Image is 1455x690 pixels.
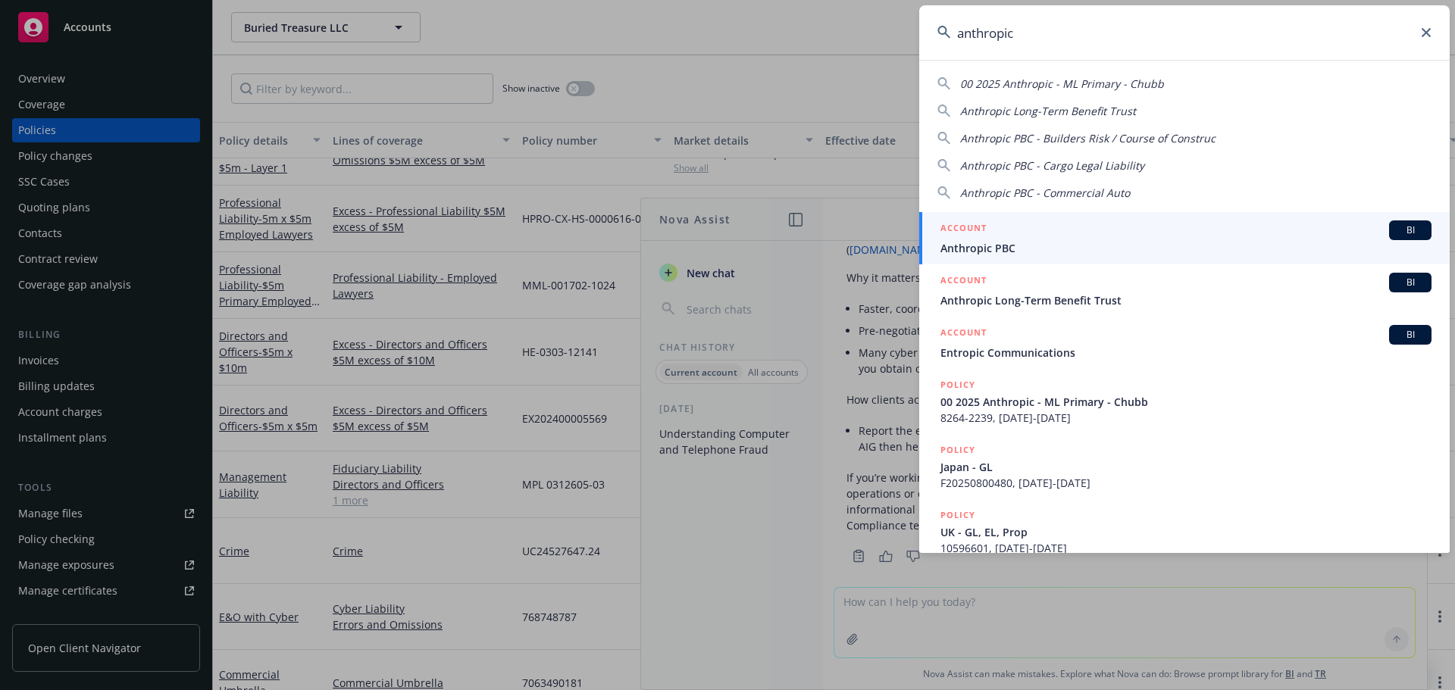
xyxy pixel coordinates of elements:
[919,317,1450,369] a: ACCOUNTBIEntropic Communications
[940,220,987,239] h5: ACCOUNT
[919,434,1450,499] a: POLICYJapan - GLF20250800480, [DATE]-[DATE]
[1395,276,1425,289] span: BI
[940,459,1432,475] span: Japan - GL
[940,325,987,343] h5: ACCOUNT
[940,475,1432,491] span: F20250800480, [DATE]-[DATE]
[940,377,975,392] h5: POLICY
[960,76,1164,91] span: 00 2025 Anthropic - ML Primary - Chubb
[960,186,1130,200] span: Anthropic PBC - Commercial Auto
[1395,328,1425,342] span: BI
[940,345,1432,361] span: Entropic Communications
[919,264,1450,317] a: ACCOUNTBIAnthropic Long-Term Benefit Trust
[919,5,1450,60] input: Search...
[940,273,987,291] h5: ACCOUNT
[960,104,1136,118] span: Anthropic Long-Term Benefit Trust
[940,240,1432,256] span: Anthropic PBC
[940,524,1432,540] span: UK - GL, EL, Prop
[940,540,1432,556] span: 10596601, [DATE]-[DATE]
[919,369,1450,434] a: POLICY00 2025 Anthropic - ML Primary - Chubb8264-2239, [DATE]-[DATE]
[940,292,1432,308] span: Anthropic Long-Term Benefit Trust
[940,410,1432,426] span: 8264-2239, [DATE]-[DATE]
[940,442,975,457] h5: POLICY
[1395,223,1425,237] span: BI
[960,158,1144,173] span: Anthropic PBC - Cargo Legal Liability
[940,507,975,523] h5: POLICY
[919,212,1450,264] a: ACCOUNTBIAnthropic PBC
[960,131,1216,145] span: Anthropic PBC - Builders Risk / Course of Construc
[919,499,1450,564] a: POLICYUK - GL, EL, Prop10596601, [DATE]-[DATE]
[940,394,1432,410] span: 00 2025 Anthropic - ML Primary - Chubb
